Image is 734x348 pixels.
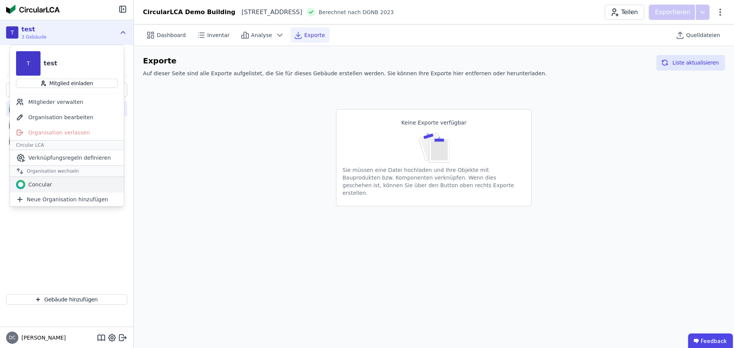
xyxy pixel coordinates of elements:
[25,181,52,188] div: Concular
[27,196,108,203] span: Neue Organisation hinzufügen
[6,26,18,39] div: T
[44,59,57,68] div: test
[318,8,394,16] span: Berechnet nach DGNB 2023
[6,294,127,305] button: Gebäude hinzufügen
[28,154,111,162] span: Verknüpfungsregeln definieren
[10,140,124,150] div: Circular LCA
[16,79,118,88] button: Mitglied einladen
[21,25,47,34] div: test
[6,5,60,14] img: Concular
[9,135,18,147] img: CircularLCA Demo Building
[143,55,547,66] h6: Exporte
[605,5,644,20] button: Teilen
[143,70,547,77] h6: Auf dieser Seite sind alle Exporte aufgelistet, die Sie für dieses Gebäude erstellen werden. Sie ...
[343,163,525,200] div: Sie müssen eine Datei hochladen und Ihre Objekte mit Bauprodukten bzw. Komponenten verknüpfen. We...
[304,31,325,39] span: Exporte
[207,31,230,39] span: Inventar
[655,8,692,17] p: Exportieren
[9,119,18,131] img: CircularLCA Demo Building
[143,8,235,17] div: CircularLCA Demo Building
[9,103,18,115] img: CircularLCA Demo Building
[10,110,124,125] div: Organisation bearbeiten
[10,165,124,177] div: Organisation wechseln
[656,55,725,70] button: Liste aktualisieren
[686,31,720,39] span: Quelldateien
[18,334,66,342] span: [PERSON_NAME]
[21,34,47,40] span: 3 Gebäude
[157,31,186,39] span: Dashboard
[10,94,124,110] div: Mitglieder verwalten
[9,335,16,340] span: DC
[10,125,124,140] div: Organisation verlassen
[419,129,450,163] img: not-found-BfrYKS_r.svg
[16,51,41,76] div: T
[251,31,272,39] span: Analyse
[235,8,302,17] div: [STREET_ADDRESS]
[16,180,25,189] img: Concular
[401,116,466,129] div: Keine Exporte verfügbar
